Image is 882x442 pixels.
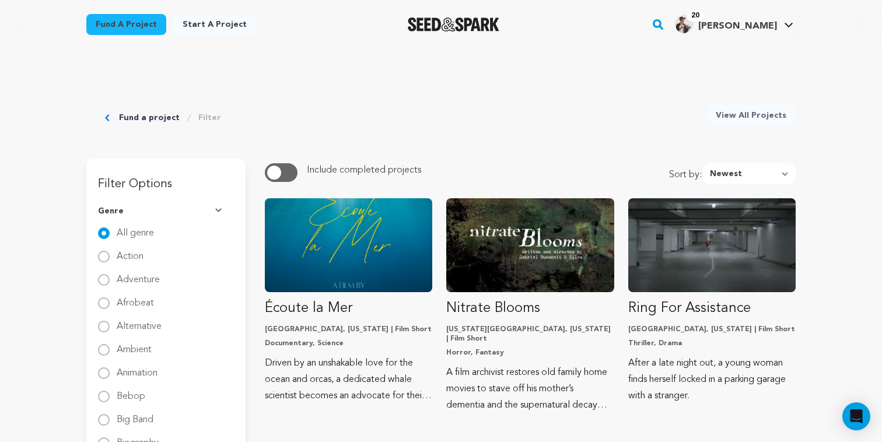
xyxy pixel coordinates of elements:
span: Sort by: [669,168,703,184]
h3: Filter Options [86,159,246,196]
label: Animation [117,359,157,378]
p: Documentary, Science [265,339,432,348]
span: 20 [687,10,704,22]
a: View All Projects [706,105,796,126]
p: [GEOGRAPHIC_DATA], [US_STATE] | Film Short [628,325,796,334]
a: Seed&Spark Homepage [408,17,499,31]
p: Driven by an unshakable love for the ocean and orcas, a dedicated whale scientist becomes an advo... [265,355,432,404]
p: Nitrate Blooms [446,299,614,318]
label: All genre [117,219,154,238]
a: Fund Ring For Assistance [628,198,796,404]
label: Ambient [117,336,152,355]
a: Filter [198,112,221,124]
div: Katrin Y.'s Profile [675,15,777,33]
img: 8e7a4971ea222b99.jpg [675,15,694,33]
span: Katrin Y.'s Profile [673,12,796,37]
label: Big Band [117,406,153,425]
label: Bebop [117,383,145,401]
label: Adventure [117,266,160,285]
p: Ring For Assistance [628,299,796,318]
span: Genre [98,205,124,217]
a: Fund a project [119,112,180,124]
p: Écoute la Mer [265,299,432,318]
p: Thriller, Drama [628,339,796,348]
a: Fund Écoute la Mer [265,198,432,404]
span: Include completed projects [307,166,421,175]
img: Seed&Spark Logo Dark Mode [408,17,499,31]
label: Action [117,243,143,261]
p: [US_STATE][GEOGRAPHIC_DATA], [US_STATE] | Film Short [446,325,614,343]
div: Open Intercom Messenger [842,402,870,430]
label: Afrobeat [117,289,154,308]
p: A film archivist restores old family home movies to stave off his mother’s dementia and the super... [446,364,614,413]
a: Katrin Y.'s Profile [673,12,796,33]
a: Fund a project [86,14,166,35]
button: Genre [98,196,234,226]
img: Seed&Spark Arrow Down Icon [215,208,225,214]
a: Start a project [173,14,256,35]
span: [PERSON_NAME] [698,22,777,31]
p: After a late night out, a young woman finds herself locked in a parking garage with a stranger. [628,355,796,404]
p: Horror, Fantasy [446,348,614,357]
div: Breadcrumb [105,105,221,131]
a: Fund Nitrate Blooms [446,198,614,413]
label: Alternative [117,313,162,331]
p: [GEOGRAPHIC_DATA], [US_STATE] | Film Short [265,325,432,334]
